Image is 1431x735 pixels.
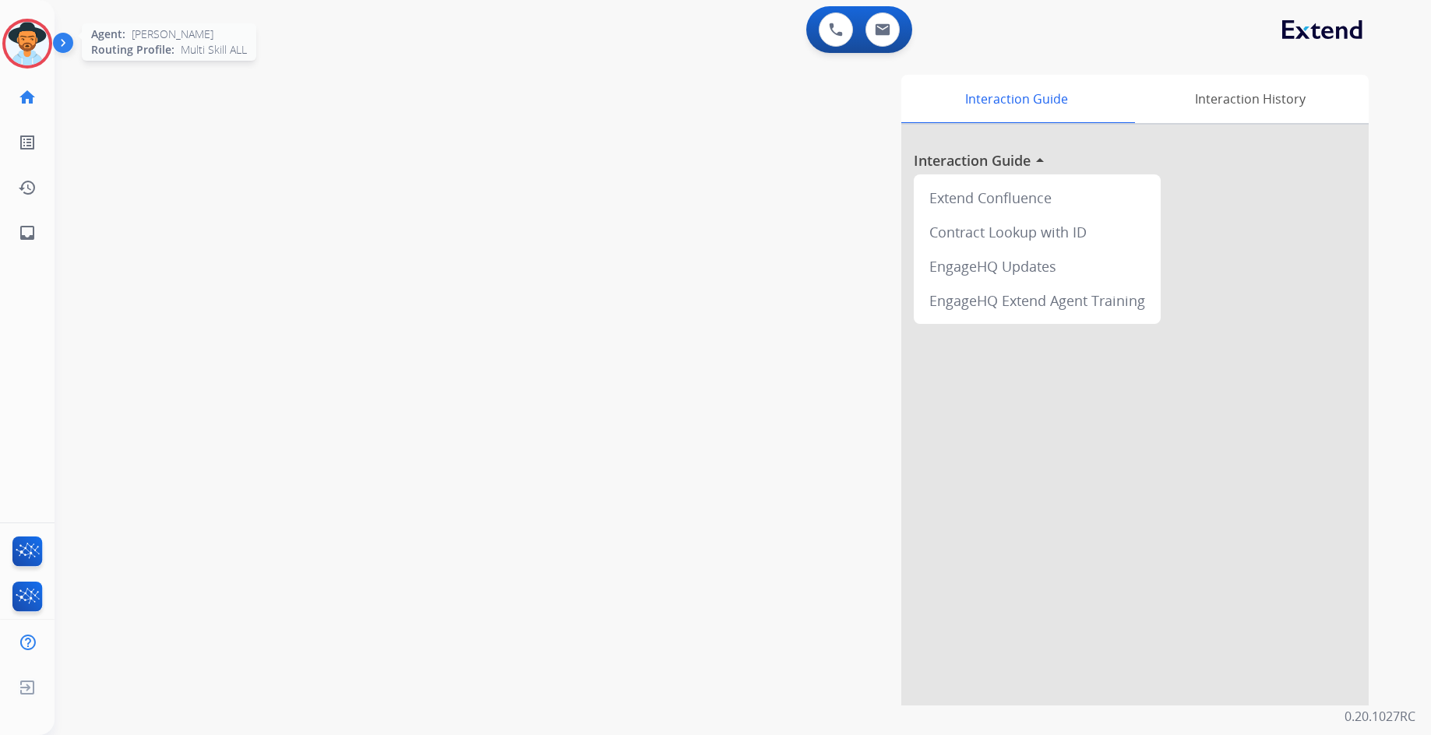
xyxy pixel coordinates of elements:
[920,181,1154,215] div: Extend Confluence
[91,42,174,58] span: Routing Profile:
[18,88,37,107] mat-icon: home
[132,26,213,42] span: [PERSON_NAME]
[920,249,1154,283] div: EngageHQ Updates
[920,283,1154,318] div: EngageHQ Extend Agent Training
[181,42,247,58] span: Multi Skill ALL
[18,223,37,242] mat-icon: inbox
[1345,707,1415,726] p: 0.20.1027RC
[901,75,1131,123] div: Interaction Guide
[5,22,49,65] img: avatar
[91,26,125,42] span: Agent:
[1131,75,1369,123] div: Interaction History
[18,178,37,197] mat-icon: history
[920,215,1154,249] div: Contract Lookup with ID
[18,133,37,152] mat-icon: list_alt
